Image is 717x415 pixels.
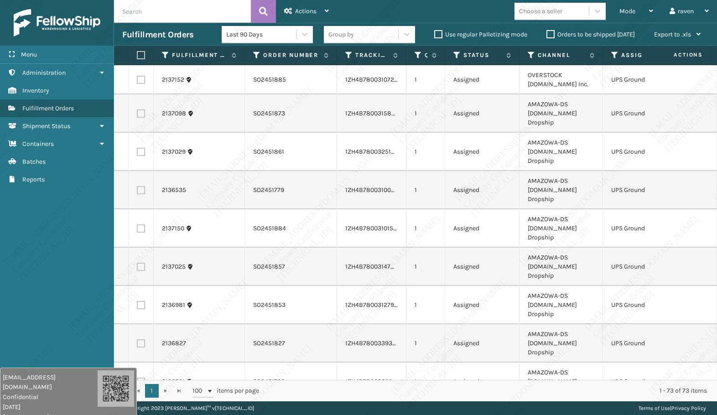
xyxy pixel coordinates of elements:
span: Inventory [22,87,49,94]
td: Assigned [445,94,520,133]
a: 1ZH4B7800310723883 [345,76,410,83]
a: 1ZH4B7800325125500 [345,148,409,156]
label: Tracking Number [355,51,389,59]
td: Assigned [445,133,520,171]
td: SO2451873 [245,94,337,133]
a: 2137025 [162,262,186,271]
a: Terms of Use [639,405,670,411]
div: | [639,401,706,415]
td: UPS Ground [603,324,690,363]
td: AMAZOWA-DS [DOMAIN_NAME] Dropship [520,248,603,286]
td: UPS Ground [603,363,690,401]
p: Copyright 2023 [PERSON_NAME]™ v [TECHNICAL_ID] [125,401,254,415]
span: 100 [192,386,206,395]
td: Assigned [445,324,520,363]
td: UPS Ground [603,171,690,209]
td: 1 [406,209,445,248]
td: 1 [406,94,445,133]
a: 1ZH4B7800339349690 [345,339,410,347]
div: Last 90 Days [226,30,297,39]
a: 1ZH4B7800312792831 [345,301,408,309]
a: 1 [145,384,159,398]
td: Assigned [445,286,520,324]
a: Privacy Policy [671,405,706,411]
td: Assigned [445,248,520,286]
td: AMAZOWA-DS [DOMAIN_NAME] Dropship [520,286,603,324]
div: Choose a seller [519,6,562,16]
a: 2137098 [162,109,186,118]
a: 1ZH4B7800310067806 [345,186,409,194]
td: Assigned [445,171,520,209]
td: UPS Ground [603,65,690,94]
td: AMAZOWA-DS [DOMAIN_NAME] Dropship [520,209,603,248]
td: 1 [406,248,445,286]
td: Assigned [445,209,520,248]
td: SO2451857 [245,248,337,286]
span: Administration [22,69,66,77]
td: AMAZOWA-DS [DOMAIN_NAME] Dropship [520,133,603,171]
a: 2137150 [162,224,184,233]
td: UPS Ground [603,248,690,286]
span: [EMAIL_ADDRESS][DOMAIN_NAME] [3,373,98,392]
td: AMAZOWA-DS [DOMAIN_NAME] Dropship [520,324,603,363]
span: Confidential [3,392,98,402]
td: SO2451779 [245,171,337,209]
td: SO2451853 [245,286,337,324]
a: 2136981 [162,301,185,310]
td: AMAZOWA-DS [DOMAIN_NAME] Dropship [520,363,603,401]
a: 1ZH4B7800314789449 [345,263,409,270]
span: Actions [645,47,708,62]
td: OVERSTOCK [DOMAIN_NAME] Inc. [520,65,603,94]
label: Fulfillment Order Id [172,51,227,59]
span: Containers [22,140,54,148]
td: UPS Ground [603,209,690,248]
label: Quantity [425,51,427,59]
td: UPS Ground [603,133,690,171]
td: 1 [406,324,445,363]
label: Order Number [263,51,319,59]
label: Assigned Carrier Service [621,51,672,59]
a: 1ZH4B7800309056017 [345,378,409,385]
label: Orders to be shipped [DATE] [546,31,635,38]
td: Assigned [445,65,520,94]
td: AMAZOWA-DS [DOMAIN_NAME] Dropship [520,94,603,133]
td: Assigned [445,363,520,401]
span: Menu [21,51,37,58]
td: 1 [406,133,445,171]
td: SO2451790 [245,363,337,401]
td: UPS Ground [603,94,690,133]
span: Shipment Status [22,122,70,130]
a: 2137152 [162,75,184,84]
span: Fulfillment Orders [22,104,74,112]
span: items per page [192,384,259,398]
span: Batches [22,158,46,166]
a: 1ZH4B7800315836850 [345,109,410,117]
span: [DATE] [3,402,98,412]
td: SO2451827 [245,324,337,363]
span: Export to .xls [654,31,691,38]
td: UPS Ground [603,286,690,324]
a: 2136827 [162,339,186,348]
label: Status [463,51,502,59]
label: Use regular Palletizing mode [434,31,527,38]
td: AMAZOWA-DS [DOMAIN_NAME] Dropship [520,171,603,209]
div: Group by [328,30,354,39]
td: SO2451885 [245,65,337,94]
span: Mode [619,7,635,15]
td: SO2451861 [245,133,337,171]
span: Reports [22,176,45,183]
img: logo [14,9,100,36]
td: SO2451884 [245,209,337,248]
a: 2136591 [162,377,185,386]
a: 2137029 [162,147,186,156]
td: 1 [406,363,445,401]
span: Actions [295,7,317,15]
td: 1 [406,65,445,94]
a: 2136535 [162,186,186,195]
td: 1 [406,171,445,209]
label: Channel [538,51,585,59]
div: 1 - 73 of 73 items [272,386,707,395]
a: 1ZH4B7800310159065 [345,224,408,232]
h3: Fulfillment Orders [122,29,193,40]
td: 1 [406,286,445,324]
